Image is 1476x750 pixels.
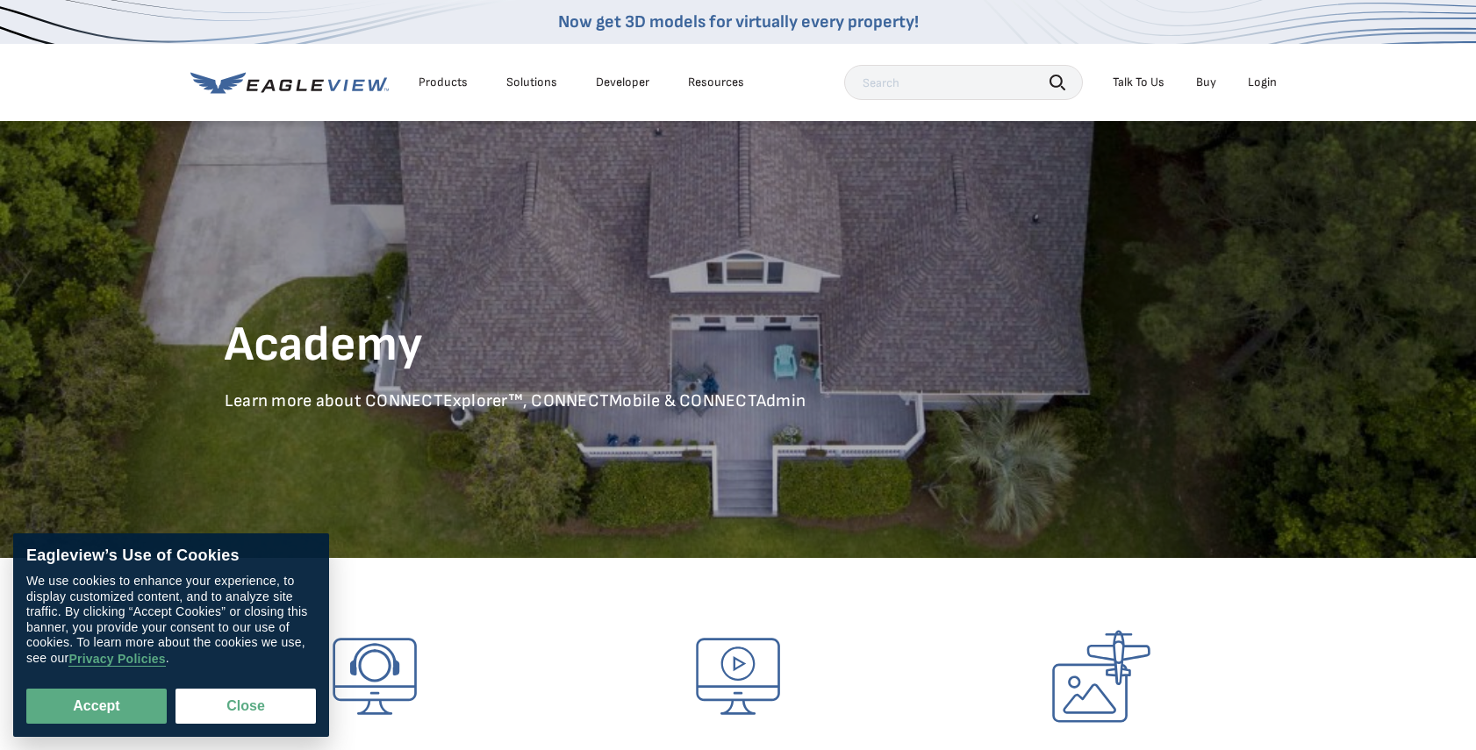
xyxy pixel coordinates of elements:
a: Developer [596,75,649,90]
a: Privacy Policies [68,652,165,667]
a: Buy [1196,75,1216,90]
div: We use cookies to enhance your experience, to display customized content, and to analyze site tra... [26,575,316,667]
div: Eagleview’s Use of Cookies [26,546,316,566]
a: Now get 3D models for virtually every property! [558,11,919,32]
input: Search [844,65,1083,100]
div: Login [1248,75,1277,90]
p: Learn more about CONNECTExplorer™, CONNECTMobile & CONNECTAdmin [225,390,1251,412]
div: Talk To Us [1113,75,1164,90]
button: Accept [26,689,167,724]
div: Products [419,75,468,90]
div: Solutions [506,75,557,90]
button: Close [176,689,316,724]
div: Resources [688,75,744,90]
h1: Academy [225,315,1251,376]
